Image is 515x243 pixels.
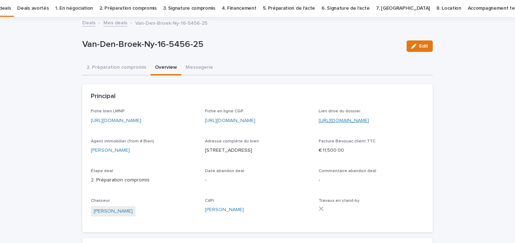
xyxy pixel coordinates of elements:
[91,199,110,203] span: Chasseur
[91,109,125,113] span: Fiche bien LMNP
[319,169,376,173] span: Commentaire abandon deal
[94,208,133,215] a: [PERSON_NAME]
[205,118,255,123] a: [URL][DOMAIN_NAME]
[205,147,310,154] p: [STREET_ADDRESS]
[319,118,369,123] a: [URL][DOMAIN_NAME]
[181,60,217,76] button: Messagerie
[205,169,244,173] span: Date abandon deal
[91,139,154,144] span: Agent immobilier (from # Bien)
[205,199,214,203] span: CdPi
[205,206,244,214] a: [PERSON_NAME]
[91,118,141,123] a: [URL][DOMAIN_NAME]
[205,139,259,144] span: Adresse complète du bien
[407,40,433,52] button: Edit
[319,199,359,203] span: Travaux en stand-by
[103,18,127,26] a: Mes deals
[319,147,424,154] p: € 11,500.00
[82,18,95,26] a: Deals
[419,44,428,49] span: Edit
[319,109,360,113] span: Lien drive du dossier
[205,109,244,113] span: Fiche en ligne CGP
[82,60,151,76] button: 2. Préparation compromis
[82,39,401,50] p: Van-Den-Broek-Ny-16-5456-25
[91,176,196,184] p: 2. Préparation compromis
[135,19,207,26] p: Van-Den-Broek-Ny-16-5456-25
[205,176,310,184] p: -
[151,60,181,76] button: Overview
[319,139,376,144] span: Facture Bevouac client TTC
[91,93,116,101] h2: Principal
[91,147,130,154] a: [PERSON_NAME]
[91,169,113,173] span: Étape deal
[319,176,424,184] p: -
